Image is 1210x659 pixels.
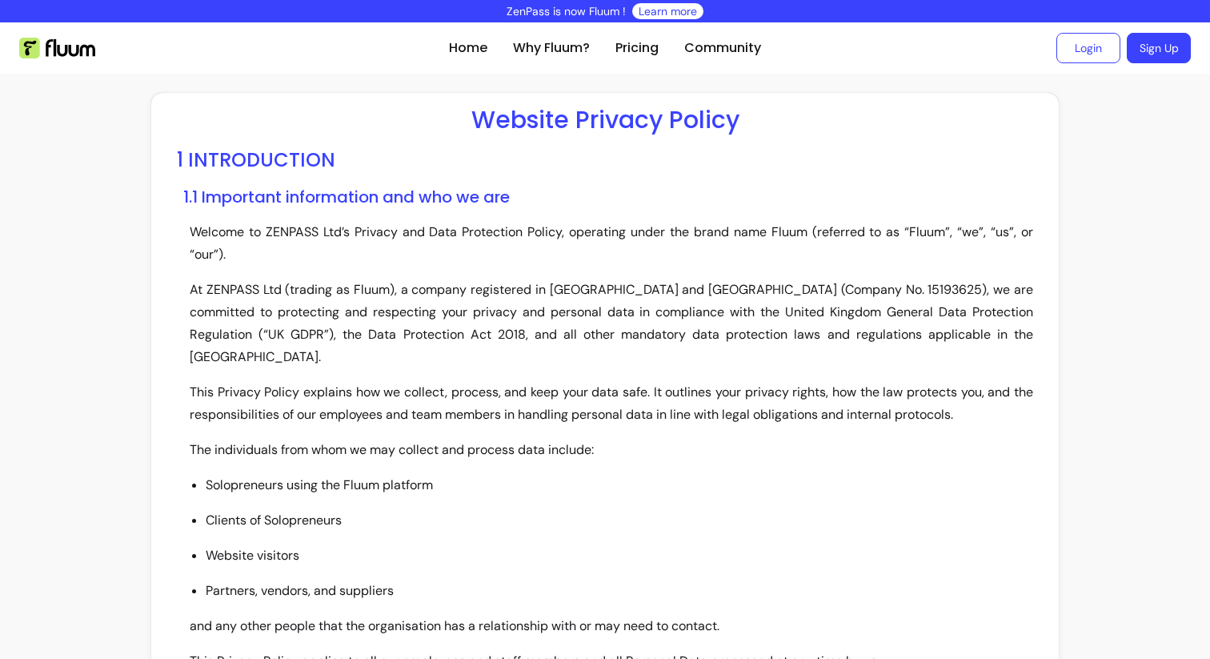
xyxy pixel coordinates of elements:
[513,38,590,58] a: Why Fluum?
[615,38,659,58] a: Pricing
[190,439,1033,461] p: The individuals from whom we may collect and process data include:
[449,38,487,58] a: Home
[206,544,1033,567] li: Website visitors
[190,381,1033,426] p: This Privacy Policy explains how we collect, process, and keep your data safe. It outlines your p...
[19,38,95,58] img: Fluum Logo
[206,580,1033,602] li: Partners, vendors, and suppliers
[507,3,626,19] p: ZenPass is now Fluum !
[190,279,1033,368] p: At ZENPASS Ltd (trading as Fluum), a company registered in [GEOGRAPHIC_DATA] and [GEOGRAPHIC_DATA...
[177,106,1033,135] h1: Website Privacy Policy
[639,3,697,19] a: Learn more
[1127,33,1191,63] a: Sign Up
[177,147,1033,173] h2: 1 INTRODUCTION
[190,221,1033,266] p: Welcome to ZENPASS Ltd’s Privacy and Data Protection Policy, operating under the brand name Fluum...
[206,509,1033,532] li: Clients of Solopreneurs
[190,615,1033,637] p: and any other people that the organisation has a relationship with or may need to contact.
[1056,33,1120,63] a: Login
[183,186,1033,208] h3: 1.1 Important information and who we are
[206,474,1033,496] li: Solopreneurs using the Fluum platform
[684,38,761,58] a: Community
